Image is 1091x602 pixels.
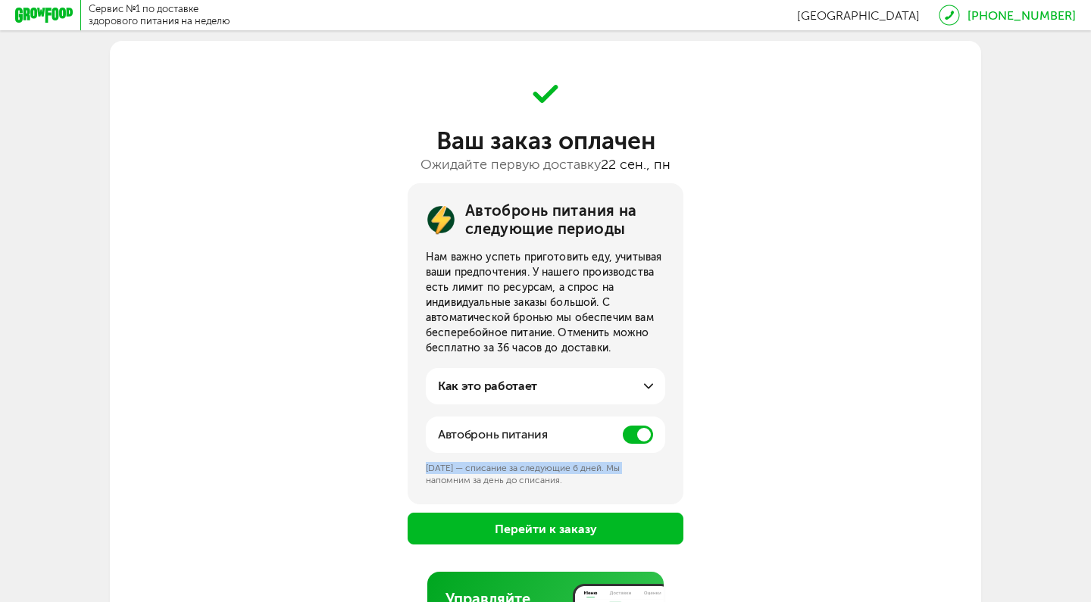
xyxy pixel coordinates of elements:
[408,513,683,544] button: Перейти к заказу
[438,426,548,444] p: Автобронь питания
[438,377,537,395] div: Как это работает
[797,8,920,23] span: [GEOGRAPHIC_DATA]
[968,8,1076,23] a: [PHONE_NUMBER]
[426,250,665,356] div: Нам важно успеть приготовить еду, учитывая ваши предпочтения. У нашего производства есть лимит по...
[426,462,665,486] div: [DATE] — списание за следующие 6 дней. Мы напомним за день до списания.
[110,154,981,175] div: Ожидайте первую доставку
[601,156,671,173] span: 22 сен., пн
[110,129,981,153] div: Ваш заказ оплачен
[465,201,665,238] div: Автобронь питания на следующие периоды
[89,3,230,27] div: Сервис №1 по доставке здорового питания на неделю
